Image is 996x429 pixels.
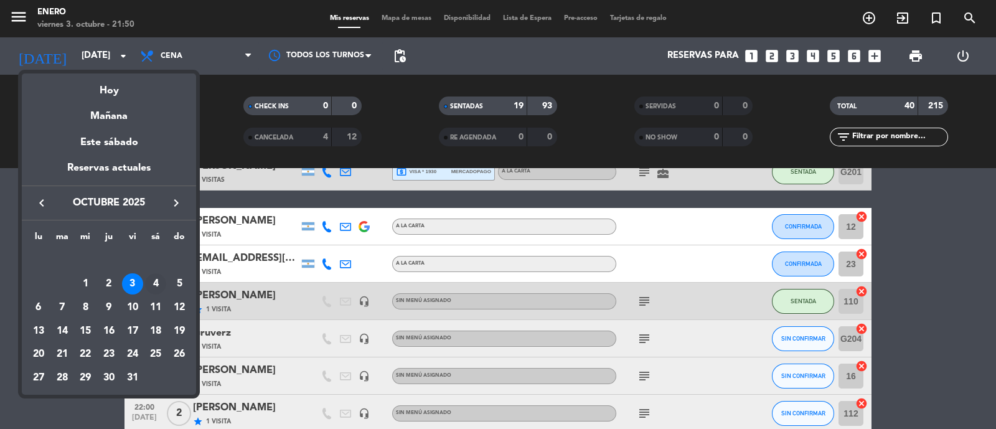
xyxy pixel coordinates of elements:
[167,342,191,366] td: 26 de octubre de 2025
[145,297,166,318] div: 11
[50,366,74,390] td: 28 de octubre de 2025
[169,196,184,210] i: keyboard_arrow_right
[22,73,196,99] div: Hoy
[144,230,168,249] th: sábado
[28,297,49,318] div: 6
[52,367,73,389] div: 28
[167,272,191,296] td: 5 de octubre de 2025
[27,296,50,319] td: 6 de octubre de 2025
[97,296,121,319] td: 9 de octubre de 2025
[22,125,196,160] div: Este sábado
[98,321,120,342] div: 16
[27,366,50,390] td: 27 de octubre de 2025
[28,367,49,389] div: 27
[75,273,96,295] div: 1
[121,366,144,390] td: 31 de octubre de 2025
[169,273,190,295] div: 5
[75,344,96,365] div: 22
[73,366,97,390] td: 29 de octubre de 2025
[27,342,50,366] td: 20 de octubre de 2025
[73,319,97,343] td: 15 de octubre de 2025
[144,342,168,366] td: 25 de octubre de 2025
[73,296,97,319] td: 8 de octubre de 2025
[31,195,53,211] button: keyboard_arrow_left
[22,160,196,186] div: Reservas actuales
[145,321,166,342] div: 18
[121,296,144,319] td: 10 de octubre de 2025
[73,230,97,249] th: miércoles
[169,297,190,318] div: 12
[50,230,74,249] th: martes
[27,230,50,249] th: lunes
[97,319,121,343] td: 16 de octubre de 2025
[121,230,144,249] th: viernes
[34,196,49,210] i: keyboard_arrow_left
[144,296,168,319] td: 11 de octubre de 2025
[22,99,196,125] div: Mañana
[167,296,191,319] td: 12 de octubre de 2025
[27,249,191,273] td: OCT.
[28,321,49,342] div: 13
[52,297,73,318] div: 7
[122,367,143,389] div: 31
[52,344,73,365] div: 21
[73,342,97,366] td: 22 de octubre de 2025
[122,321,143,342] div: 17
[144,319,168,343] td: 18 de octubre de 2025
[50,342,74,366] td: 21 de octubre de 2025
[144,272,168,296] td: 4 de octubre de 2025
[50,296,74,319] td: 7 de octubre de 2025
[75,367,96,389] div: 29
[98,344,120,365] div: 23
[122,273,143,295] div: 3
[98,273,120,295] div: 2
[122,344,143,365] div: 24
[75,297,96,318] div: 8
[169,344,190,365] div: 26
[121,272,144,296] td: 3 de octubre de 2025
[167,319,191,343] td: 19 de octubre de 2025
[98,367,120,389] div: 30
[73,272,97,296] td: 1 de octubre de 2025
[50,319,74,343] td: 14 de octubre de 2025
[167,230,191,249] th: domingo
[53,195,165,211] span: octubre 2025
[121,319,144,343] td: 17 de octubre de 2025
[169,321,190,342] div: 19
[28,344,49,365] div: 20
[97,342,121,366] td: 23 de octubre de 2025
[97,366,121,390] td: 30 de octubre de 2025
[27,319,50,343] td: 13 de octubre de 2025
[75,321,96,342] div: 15
[97,230,121,249] th: jueves
[122,297,143,318] div: 10
[97,272,121,296] td: 2 de octubre de 2025
[52,321,73,342] div: 14
[98,297,120,318] div: 9
[145,344,166,365] div: 25
[121,342,144,366] td: 24 de octubre de 2025
[145,273,166,295] div: 4
[165,195,187,211] button: keyboard_arrow_right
